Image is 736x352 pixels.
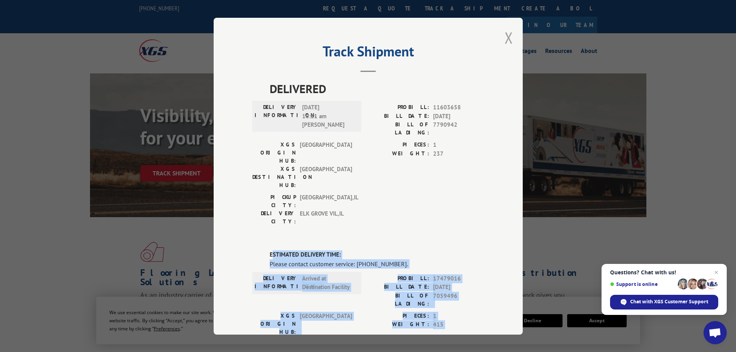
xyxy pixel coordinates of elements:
span: Chat with XGS Customer Support [630,298,708,305]
label: PROBILL: [368,103,429,112]
label: WEIGHT: [368,320,429,329]
span: [GEOGRAPHIC_DATA] [300,165,352,189]
span: [GEOGRAPHIC_DATA] [300,141,352,165]
span: DELIVERED [270,80,484,97]
div: Please contact customer service: [PHONE_NUMBER]. [270,259,484,268]
span: 17479016 [433,274,484,283]
label: PICKUP CITY: [252,193,296,209]
label: ESTIMATED DELIVERY TIME: [270,250,484,259]
label: WEIGHT: [368,149,429,158]
span: 1 [433,311,484,320]
h2: Track Shipment [252,46,484,61]
label: DELIVERY INFORMATION: [255,103,298,129]
label: BILL OF LADING: [368,121,429,137]
span: [DATE] [433,283,484,292]
label: XGS ORIGIN HUB: [252,141,296,165]
span: 11603658 [433,103,484,112]
span: 7059496 [433,291,484,308]
span: [DATE] 10:11 am [PERSON_NAME] [302,103,354,129]
span: Questions? Chat with us! [610,269,718,275]
span: 7790942 [433,121,484,137]
span: 415 [433,320,484,329]
button: Close modal [505,27,513,48]
span: [GEOGRAPHIC_DATA] , IL [300,193,352,209]
label: PROBILL: [368,274,429,283]
span: Close chat [712,268,721,277]
label: XGS ORIGIN HUB: [252,311,296,336]
label: PIECES: [368,311,429,320]
span: Support is online [610,281,675,287]
div: Chat with XGS Customer Support [610,295,718,309]
span: ELK GROVE VIL , IL [300,209,352,226]
label: BILL DATE: [368,112,429,121]
div: Open chat [704,321,727,344]
span: [GEOGRAPHIC_DATA] [300,311,352,336]
label: BILL OF LADING: [368,291,429,308]
label: XGS DESTINATION HUB: [252,165,296,189]
span: 1 [433,141,484,150]
label: DELIVERY CITY: [252,209,296,226]
label: DELIVERY INFORMATION: [255,274,298,291]
label: PIECES: [368,141,429,150]
span: Arrived at Destination Facility [302,274,354,291]
span: [DATE] [433,112,484,121]
span: 237 [433,149,484,158]
label: BILL DATE: [368,283,429,292]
